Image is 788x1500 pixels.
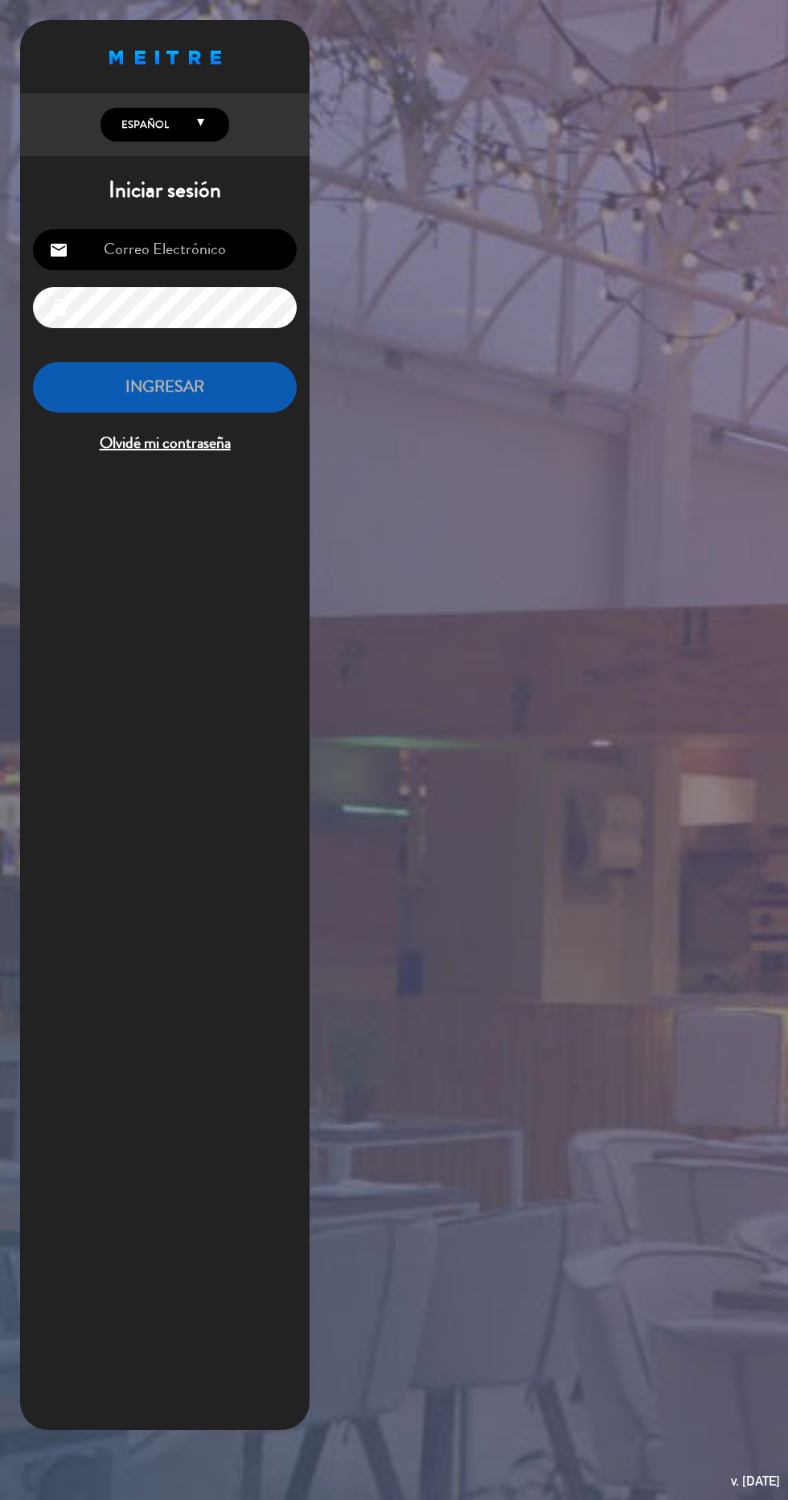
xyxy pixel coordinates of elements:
i: email [49,240,68,260]
i: lock [49,298,68,318]
button: INGRESAR [33,362,297,413]
h1: Iniciar sesión [20,177,310,204]
img: MEITRE [109,51,221,64]
span: Olvidé mi contraseña [33,430,297,457]
span: Español [117,117,169,133]
input: Correo Electrónico [33,229,297,270]
div: v. [DATE] [731,1470,780,1492]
